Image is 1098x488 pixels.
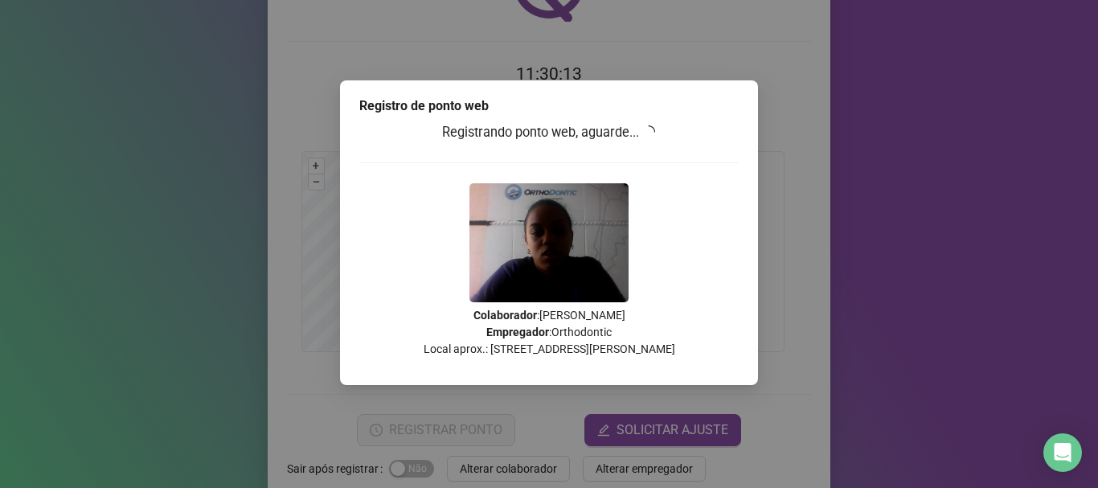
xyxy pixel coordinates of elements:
strong: Colaborador [473,309,537,322]
span: loading [641,125,656,139]
div: Open Intercom Messenger [1043,433,1082,472]
p: : [PERSON_NAME] : Orthodontic Local aprox.: [STREET_ADDRESS][PERSON_NAME] [359,307,739,358]
img: Z [469,183,629,302]
h3: Registrando ponto web, aguarde... [359,122,739,143]
strong: Empregador [486,326,549,338]
div: Registro de ponto web [359,96,739,116]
